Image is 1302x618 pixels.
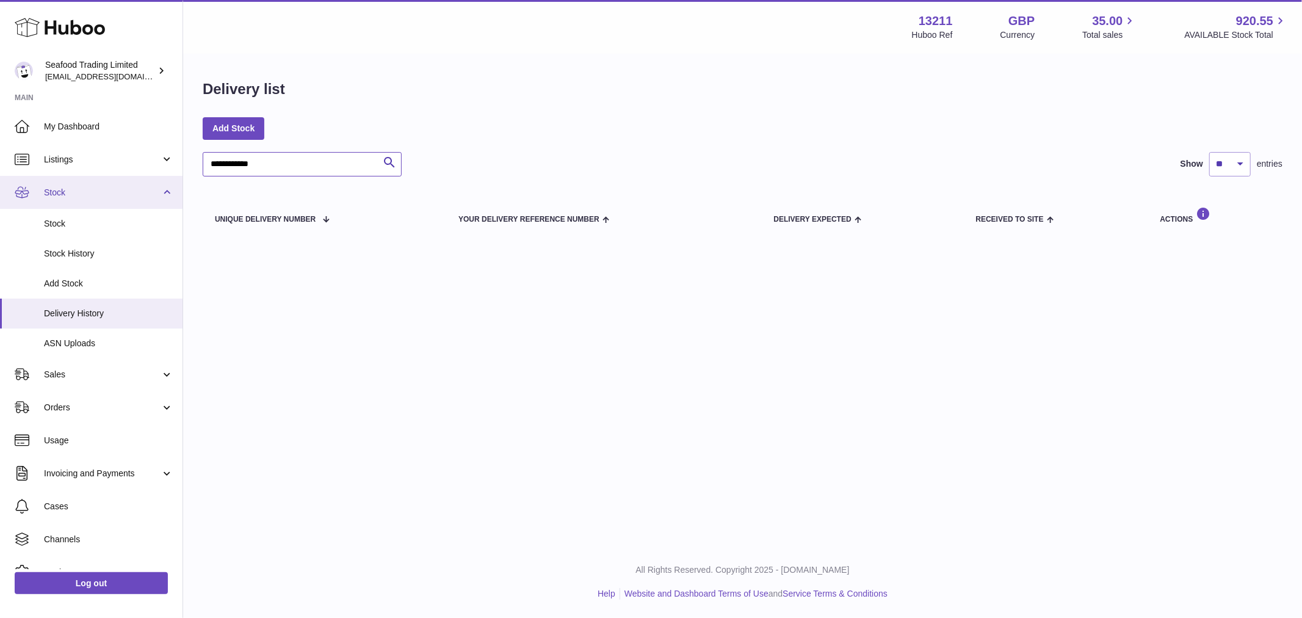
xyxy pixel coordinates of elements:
[1257,158,1282,170] span: entries
[44,435,173,446] span: Usage
[1092,13,1123,29] span: 35.00
[15,572,168,594] a: Log out
[620,588,888,600] li: and
[458,216,599,224] span: Your Delivery Reference Number
[44,248,173,260] span: Stock History
[1082,13,1137,41] a: 35.00 Total sales
[773,216,851,224] span: Delivery Expected
[44,567,173,578] span: Settings
[624,589,769,598] a: Website and Dashboard Terms of Use
[783,589,888,598] a: Service Terms & Conditions
[44,218,173,230] span: Stock
[44,187,161,198] span: Stock
[1184,13,1287,41] a: 920.55 AVAILABLE Stock Total
[45,71,179,81] span: [EMAIL_ADDRESS][DOMAIN_NAME]
[15,62,33,80] img: internalAdmin-13211@internal.huboo.com
[912,29,953,41] div: Huboo Ref
[45,59,155,82] div: Seafood Trading Limited
[1181,158,1203,170] label: Show
[193,564,1292,576] p: All Rights Reserved. Copyright 2025 - [DOMAIN_NAME]
[44,501,173,512] span: Cases
[203,117,264,139] a: Add Stock
[1082,29,1137,41] span: Total sales
[44,534,173,545] span: Channels
[44,154,161,165] span: Listings
[203,79,285,99] h1: Delivery list
[44,278,173,289] span: Add Stock
[919,13,953,29] strong: 13211
[1000,29,1035,41] div: Currency
[44,121,173,133] span: My Dashboard
[1184,29,1287,41] span: AVAILABLE Stock Total
[598,589,615,598] a: Help
[44,338,173,349] span: ASN Uploads
[1160,207,1271,224] div: Actions
[44,402,161,413] span: Orders
[1236,13,1273,29] span: 920.55
[44,468,161,479] span: Invoicing and Payments
[215,216,316,224] span: Unique Delivery Number
[44,308,173,319] span: Delivery History
[44,369,161,380] span: Sales
[976,216,1044,224] span: Received to Site
[1008,13,1035,29] strong: GBP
